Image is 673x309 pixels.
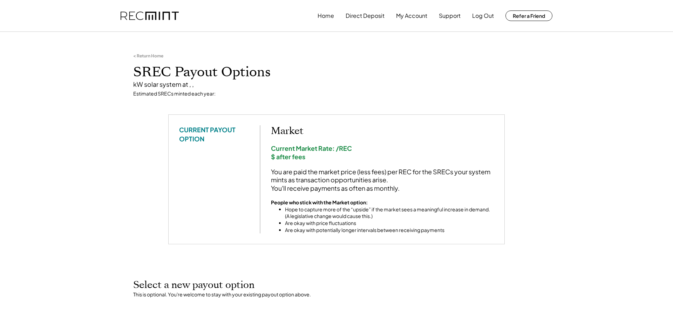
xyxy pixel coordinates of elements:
div: This is optional. You're welcome to stay with your existing payout option above. [133,291,540,298]
button: Direct Deposit [346,9,385,23]
div: kW solar system at , , [133,80,540,88]
button: Home [318,9,334,23]
strong: People who stick with the Market option: [271,199,368,205]
div: CURRENT PAYOUT OPTION [179,125,249,143]
button: Refer a Friend [505,10,552,21]
button: Log Out [472,9,494,23]
img: recmint-logotype%403x.png [121,12,179,20]
button: Support [439,9,461,23]
div: < Return Home [133,53,163,59]
h2: Select a new payout option [133,279,540,291]
div: You are paid the market price (less fees) per REC for the SRECs your system mints as transaction ... [271,168,494,192]
div: Estimated SRECs minted each year: [133,90,540,97]
li: Are okay with price fluctuations [285,220,494,227]
li: Hope to capture more of the “upside” if the market sees a meaningful increase in demand. (A legis... [285,206,494,220]
li: Are okay with potentially longer intervals between receiving payments [285,227,494,234]
h1: SREC Payout Options [133,64,540,80]
h2: Market [271,125,494,137]
div: Current Market Rate: /REC $ after fees [271,144,494,161]
button: My Account [396,9,427,23]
